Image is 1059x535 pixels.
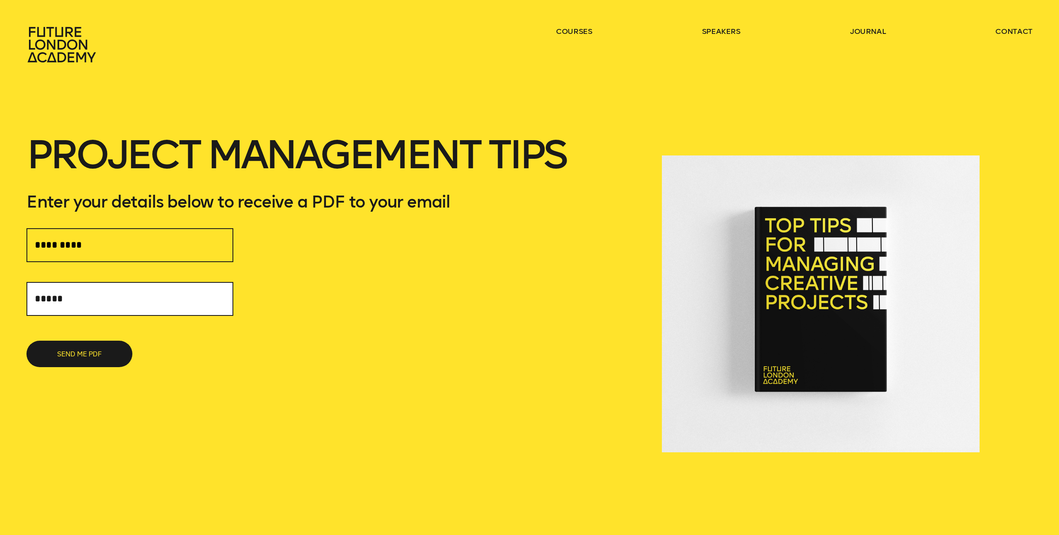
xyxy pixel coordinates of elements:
a: speakers [702,26,740,36]
p: Enter your details below to receive a PDF to your email [26,193,635,211]
a: contact [995,26,1033,36]
a: journal [850,26,886,36]
button: SEND ME PDF [26,341,132,367]
h1: Project Management Tips [26,116,635,193]
a: courses [556,26,592,36]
